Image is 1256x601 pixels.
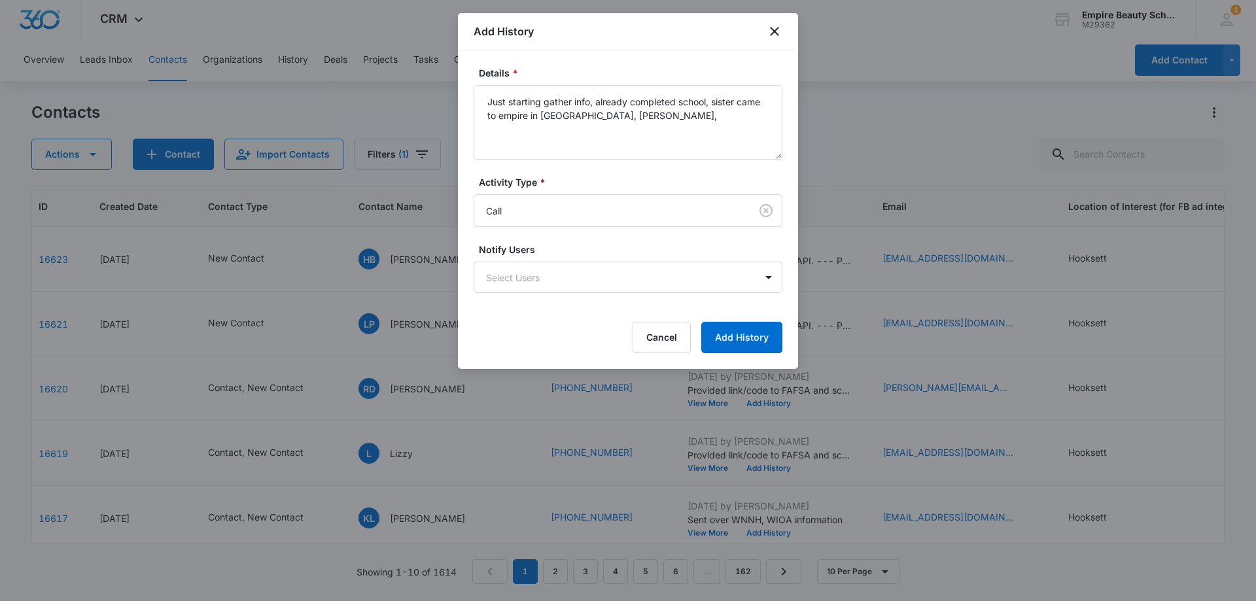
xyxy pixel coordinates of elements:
button: Add History [701,322,782,353]
label: Details [479,66,788,80]
label: Activity Type [479,175,788,189]
button: Clear [756,200,776,221]
button: Cancel [633,322,691,353]
textarea: Just starting gather info, already completed school, sister came to empire in [GEOGRAPHIC_DATA], ... [474,85,782,160]
h1: Add History [474,24,534,39]
label: Notify Users [479,243,788,256]
button: close [767,24,782,39]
